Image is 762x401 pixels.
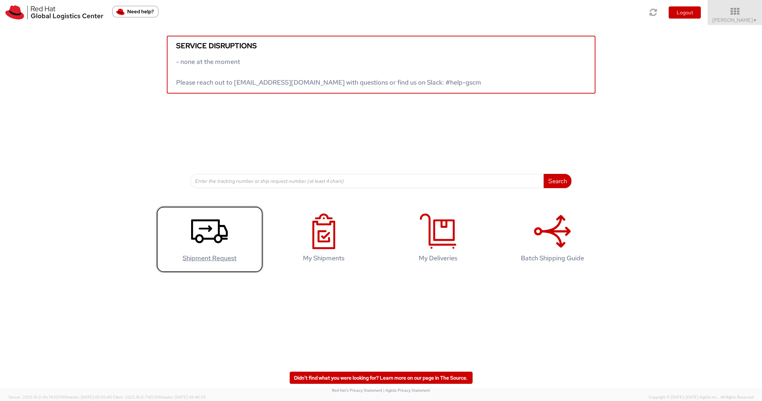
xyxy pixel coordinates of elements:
h5: Service disruptions [176,42,586,50]
span: [PERSON_NAME] [713,17,757,23]
span: Copyright © [DATE]-[DATE] Agistix Inc., All Rights Reserved [649,395,753,400]
span: Server: 2025.19.0-91c74307f99 [9,395,112,400]
a: Service disruptions - none at the moment Please reach out to [EMAIL_ADDRESS][DOMAIN_NAME] with qu... [167,36,596,94]
a: My Deliveries [385,206,492,273]
img: rh-logistics-00dfa346123c4ec078e1.svg [5,5,103,20]
button: Search [544,174,572,188]
h4: Batch Shipping Guide [507,255,599,262]
span: - none at the moment Please reach out to [EMAIL_ADDRESS][DOMAIN_NAME] with questions or find us o... [176,57,482,86]
input: Enter the tracking number or ship request number (at least 4 chars) [190,174,544,188]
button: Logout [669,6,701,19]
h4: Shipment Request [164,255,256,262]
span: master, [DATE] 09:46:25 [161,395,206,400]
a: Red Hat's Privacy Statement [332,388,382,393]
a: Didn't find what you were looking for? Learn more on our page in The Source. [290,372,473,384]
a: Batch Shipping Guide [499,206,606,273]
a: My Shipments [270,206,378,273]
h4: My Deliveries [392,255,484,262]
a: | Agistix Privacy Statement [383,388,430,393]
span: master, [DATE] 09:50:40 [67,395,112,400]
h4: My Shipments [278,255,370,262]
button: Need help? [112,6,159,17]
span: ▼ [753,17,757,23]
span: Client: 2025.18.0-71d3358 [113,395,206,400]
a: Shipment Request [156,206,263,273]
